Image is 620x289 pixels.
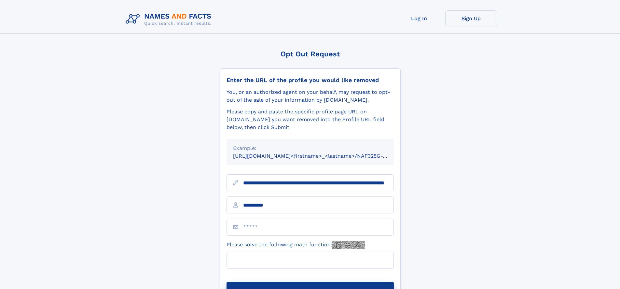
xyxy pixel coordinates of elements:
a: Sign Up [445,10,497,26]
img: Logo Names and Facts [123,10,217,28]
small: [URL][DOMAIN_NAME]<firstname>_<lastname>/NAF325G-xxxxxxxx [233,153,406,159]
div: Enter the URL of the profile you would like removed [227,77,394,84]
label: Please solve the following math function: [227,241,365,249]
div: You, or an authorized agent on your behalf, may request to opt-out of the sale of your informatio... [227,88,394,104]
div: Please copy and paste the specific profile page URL on [DOMAIN_NAME] you want removed into the Pr... [227,108,394,131]
div: Example: [233,144,387,152]
a: Log In [393,10,445,26]
div: Opt Out Request [220,50,401,58]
